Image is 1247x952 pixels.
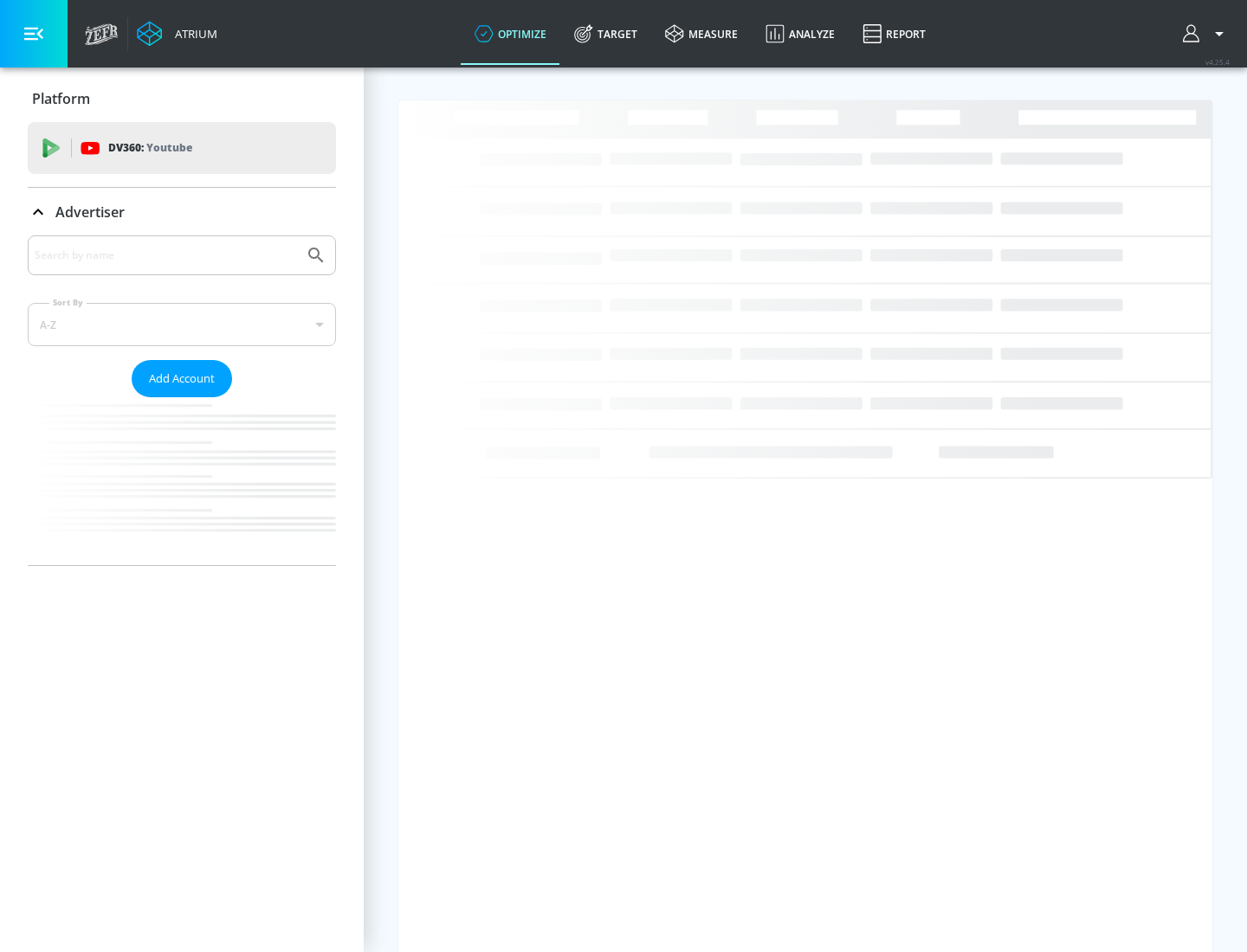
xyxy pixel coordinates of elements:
[55,203,125,222] p: Advertiser
[168,26,217,42] div: Atrium
[28,122,336,174] div: DV360: Youtube
[35,244,297,267] input: Search by name
[28,303,336,346] div: A-Z
[651,3,752,65] a: measure
[108,138,192,158] p: DV360:
[849,3,940,65] a: Report
[28,188,336,236] div: Advertiser
[560,3,651,65] a: Target
[49,297,87,308] label: Sort By
[137,21,217,47] a: Atrium
[149,369,215,389] span: Add Account
[28,74,336,123] div: Platform
[1205,57,1230,67] span: v 4.25.4
[28,235,336,565] div: Advertiser
[28,397,336,565] nav: list of Advertiser
[461,3,560,65] a: optimize
[32,89,90,108] p: Platform
[132,360,232,397] button: Add Account
[752,3,849,65] a: Analyze
[146,138,192,157] p: Youtube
